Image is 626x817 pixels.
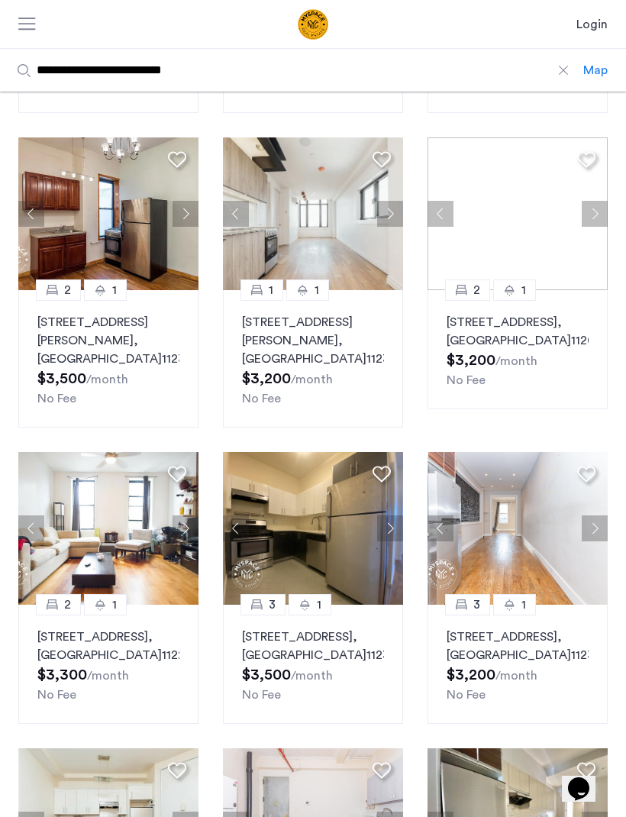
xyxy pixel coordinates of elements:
p: [STREET_ADDRESS][PERSON_NAME] 11237 [242,313,384,368]
button: Previous apartment [223,515,249,541]
sub: /month [291,670,333,682]
p: [STREET_ADDRESS] 11206 [447,313,589,350]
span: 2 [473,281,480,299]
a: 21[STREET_ADDRESS][PERSON_NAME], [GEOGRAPHIC_DATA]11237No Fee [18,290,198,428]
img: 8515455b-be52-4141-8a40-4c35d33cf98b_638882006528455432.jpeg [18,137,198,290]
img: logo [238,9,388,40]
img: 8515455b-be52-4141-8a40-4c35d33cf98b_638882030202719470.jpeg [428,452,608,605]
span: 1 [112,281,117,299]
a: 31[STREET_ADDRESS], [GEOGRAPHIC_DATA]11237No Fee [223,605,403,724]
button: Next apartment [173,201,198,227]
button: Next apartment [377,201,403,227]
a: 21[STREET_ADDRESS], [GEOGRAPHIC_DATA]11221No Fee [18,605,198,724]
button: Next apartment [173,515,198,541]
sub: /month [86,373,128,386]
span: 3 [473,596,480,614]
img: 1995_638586781270494096.jpeg [223,137,403,290]
p: [STREET_ADDRESS] 11237 [447,628,589,664]
button: Previous apartment [18,515,44,541]
button: Next apartment [582,515,608,541]
span: 3 [269,596,276,614]
span: $3,200 [447,353,495,368]
span: 1 [521,281,526,299]
p: [STREET_ADDRESS] 11221 [37,628,179,664]
button: Next apartment [377,515,403,541]
span: 1 [317,596,321,614]
span: $3,500 [242,667,291,683]
span: No Fee [447,374,486,386]
span: No Fee [242,689,281,701]
span: 1 [315,281,319,299]
p: [STREET_ADDRESS] 11237 [242,628,384,664]
a: Cazamio Logo [238,9,388,40]
a: 11[STREET_ADDRESS][PERSON_NAME], [GEOGRAPHIC_DATA]11237No Fee [223,290,403,428]
button: Previous apartment [428,201,453,227]
span: $3,300 [37,667,87,683]
span: $3,500 [37,371,86,386]
a: 31[STREET_ADDRESS], [GEOGRAPHIC_DATA]11237No Fee [428,605,608,724]
div: Map [583,61,608,79]
img: 8515455b-be52-4141-8a40-4c35d33cf98b_638882027579511354.jpeg [18,452,198,605]
button: Next apartment [582,201,608,227]
span: No Fee [37,392,76,405]
button: Previous apartment [223,201,249,227]
span: 2 [64,281,71,299]
span: 1 [112,596,117,614]
iframe: chat widget [562,756,611,802]
button: Previous apartment [428,515,453,541]
span: No Fee [242,392,281,405]
span: 1 [269,281,273,299]
span: No Fee [37,689,76,701]
p: [STREET_ADDRESS][PERSON_NAME] 11237 [37,313,179,368]
sub: /month [495,355,537,367]
sub: /month [291,373,333,386]
img: 1995_638586766262742571.jpeg [223,452,403,605]
span: 1 [521,596,526,614]
span: $3,200 [242,371,291,386]
button: Previous apartment [18,201,44,227]
span: $3,200 [447,667,495,683]
span: No Fee [447,689,486,701]
span: 2 [64,596,71,614]
sub: /month [495,670,537,682]
a: 21[STREET_ADDRESS], [GEOGRAPHIC_DATA]11206No Fee [428,290,608,409]
a: Login [576,15,608,34]
sub: /month [87,670,129,682]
